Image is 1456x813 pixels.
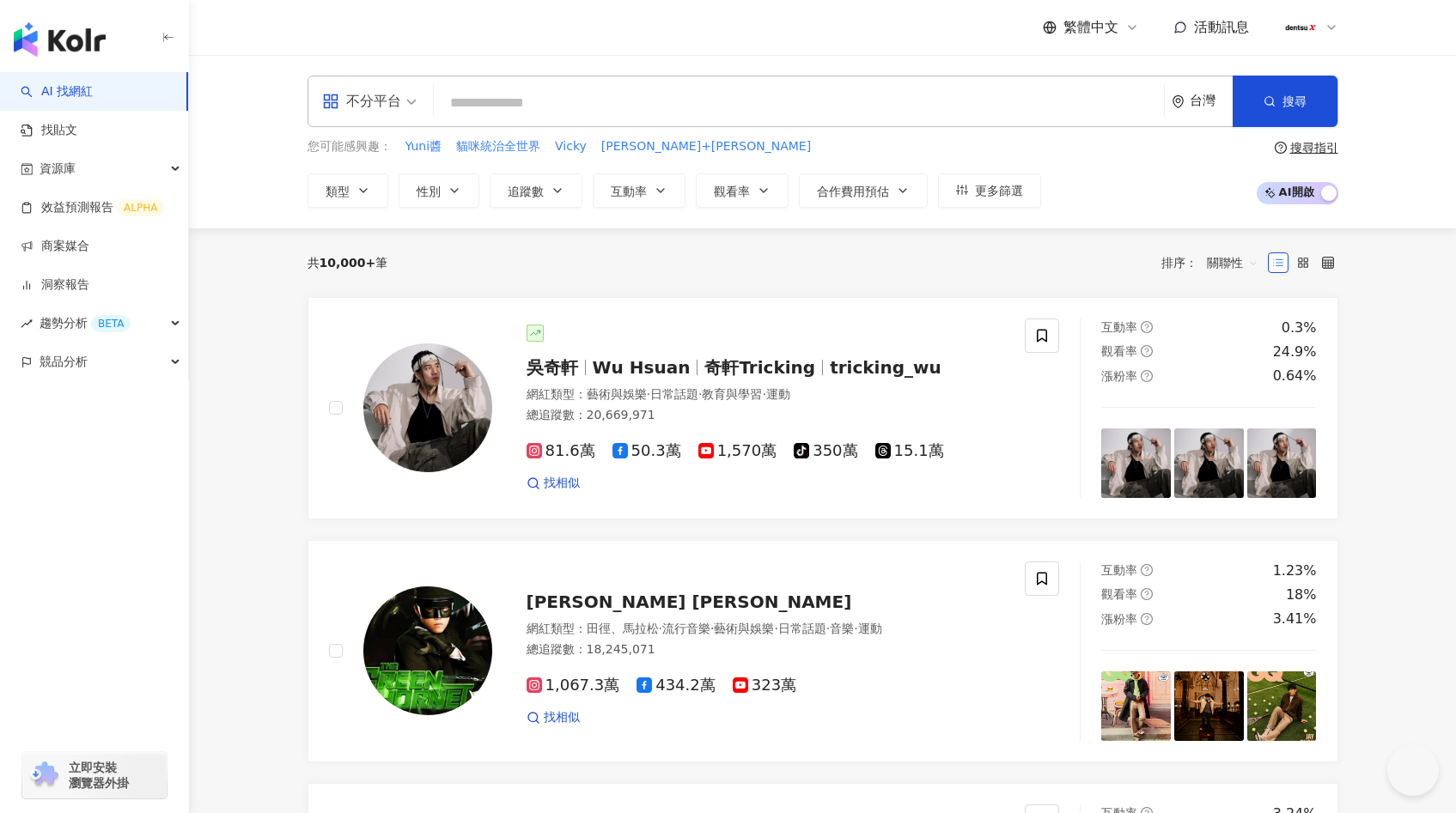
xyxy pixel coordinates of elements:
[1284,11,1317,44] img: 180x180px_JPG.jpg
[1101,671,1171,741] img: post-image
[774,622,777,635] span: ·
[611,185,647,198] span: 互動率
[593,357,691,378] span: Wu Hsuan
[21,238,89,255] a: 商案媒合
[1141,564,1153,576] span: question-circle
[456,138,540,155] span: 貓咪統治全世界
[975,184,1023,197] span: 更多篩選
[405,137,443,156] button: Yuni醬
[1101,344,1137,358] span: 觀看率
[1101,587,1137,601] span: 觀看率
[710,622,714,635] span: ·
[508,185,544,198] span: 追蹤數
[1172,95,1185,108] span: environment
[1387,744,1439,796] iframe: Help Scout Beacon - Open
[698,387,702,401] span: ·
[1290,141,1338,155] div: 搜尋指引
[1286,585,1317,604] div: 18%
[308,138,392,155] span: 您可能感興趣：
[1194,19,1249,35] span: 活動訊息
[21,122,77,139] a: 找貼文
[308,173,388,208] button: 類型
[714,185,750,198] span: 觀看率
[826,622,830,635] span: ·
[308,297,1338,519] a: KOL Avatar吳奇軒Wu Hsuan奇軒Trickingtricking_wu網紅類型：藝術與娛樂·日常話題·教育與學習·運動總追蹤數：20,669,97181.6萬50.3萬1,570萬...
[817,185,889,198] span: 合作費用預估
[308,256,388,270] div: 共 筆
[778,622,826,635] span: 日常話題
[854,622,857,635] span: ·
[1101,369,1137,383] span: 漲粉率
[799,173,928,208] button: 合作費用預估
[714,622,774,635] span: 藝術與娛樂
[1063,18,1118,37] span: 繁體中文
[555,138,587,155] span: Vicky
[1247,671,1317,741] img: post-image
[858,622,882,635] span: 運動
[762,387,765,401] span: ·
[875,442,944,460] span: 15.1萬
[544,475,580,492] span: 找相似
[527,641,1005,658] div: 總追蹤數 ： 18,245,071
[1282,94,1307,108] span: 搜尋
[1141,588,1153,600] span: question-circle
[698,442,777,460] span: 1,570萬
[455,137,541,156] button: 貓咪統治全世界
[91,315,131,332] div: BETA
[21,199,164,216] a: 效益預測報告ALPHA
[733,676,796,695] span: 323萬
[527,357,578,378] span: 吳奇軒
[1174,671,1244,741] img: post-image
[527,475,580,492] a: 找相似
[1233,76,1337,127] button: 搜尋
[659,622,662,635] span: ·
[593,173,685,208] button: 互動率
[696,173,789,208] button: 觀看率
[69,760,129,791] span: 立即安裝 瀏覽器外掛
[1247,428,1317,498] img: post-image
[405,138,442,155] span: Yuni醬
[363,586,492,715] img: KOL Avatar
[308,540,1338,762] a: KOL Avatar[PERSON_NAME] [PERSON_NAME]網紅類型：田徑、馬拉松·流行音樂·藝術與娛樂·日常話題·音樂·運動總追蹤數：18,245,0711,067.3萬434....
[1101,428,1171,498] img: post-image
[662,622,710,635] span: 流行音樂
[647,387,650,401] span: ·
[40,343,88,381] span: 競品分析
[587,622,659,635] span: 田徑、馬拉松
[490,173,582,208] button: 追蹤數
[399,173,479,208] button: 性別
[1101,563,1137,577] span: 互動率
[601,138,811,155] span: [PERSON_NAME]+[PERSON_NAME]
[1101,612,1137,626] span: 漲粉率
[637,676,716,695] span: 434.2萬
[1174,428,1244,498] img: post-image
[1190,94,1233,108] div: 台灣
[938,173,1041,208] button: 更多篩選
[527,407,1005,424] div: 總追蹤數 ： 20,669,971
[1161,249,1268,276] div: 排序：
[544,709,580,726] span: 找相似
[527,386,1005,403] div: 網紅類型 ：
[650,387,698,401] span: 日常話題
[326,185,350,198] span: 類型
[554,137,588,156] button: Vicky
[1141,370,1153,382] span: question-circle
[22,752,167,798] a: chrome extension立即安裝 瀏覽器外掛
[1275,142,1287,154] span: question-circle
[1101,320,1137,334] span: 互動率
[27,761,61,789] img: chrome extension
[417,185,441,198] span: 性別
[1273,561,1317,580] div: 1.23%
[21,83,93,100] a: searchAI 找網紅
[527,592,852,612] span: [PERSON_NAME] [PERSON_NAME]
[527,676,620,695] span: 1,067.3萬
[830,622,854,635] span: 音樂
[1273,610,1317,628] div: 3.41%
[527,621,1005,638] div: 網紅類型 ：
[40,149,76,188] span: 資源庫
[702,387,762,401] span: 教育與學習
[1207,249,1258,276] span: 關聯性
[794,442,857,460] span: 350萬
[527,442,595,460] span: 81.6萬
[1282,319,1317,337] div: 0.3%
